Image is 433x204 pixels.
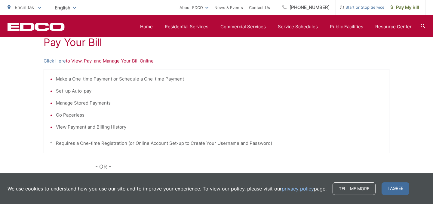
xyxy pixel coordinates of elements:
a: Click Here [44,57,66,65]
a: Resource Center [375,23,412,30]
li: View Payment and Billing History [56,123,383,131]
p: We use cookies to understand how you use our site and to improve your experience. To view our pol... [8,185,327,192]
p: to View, Pay, and Manage Your Bill Online [44,57,389,65]
a: Contact Us [249,4,270,11]
a: News & Events [214,4,243,11]
p: * Requires a One-time Registration (or Online Account Set-up to Create Your Username and Password) [50,140,383,147]
li: Manage Stored Payments [56,99,383,107]
span: Encinitas [15,5,34,10]
a: Commercial Services [220,23,266,30]
a: Tell me more [333,182,376,195]
a: About EDCO [180,4,208,11]
a: EDCD logo. Return to the homepage. [8,23,65,31]
li: Make a One-time Payment or Schedule a One-time Payment [56,75,383,83]
h1: Pay Your Bill [44,36,389,48]
p: - OR - [96,162,390,171]
a: Residential Services [165,23,208,30]
a: Public Facilities [330,23,363,30]
span: Pay My Bill [391,4,419,11]
li: Go Paperless [56,111,383,119]
a: privacy policy [282,185,314,192]
a: Home [140,23,153,30]
span: English [50,2,81,13]
span: I agree [382,182,409,195]
li: Set-up Auto-pay [56,87,383,95]
a: Service Schedules [278,23,318,30]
